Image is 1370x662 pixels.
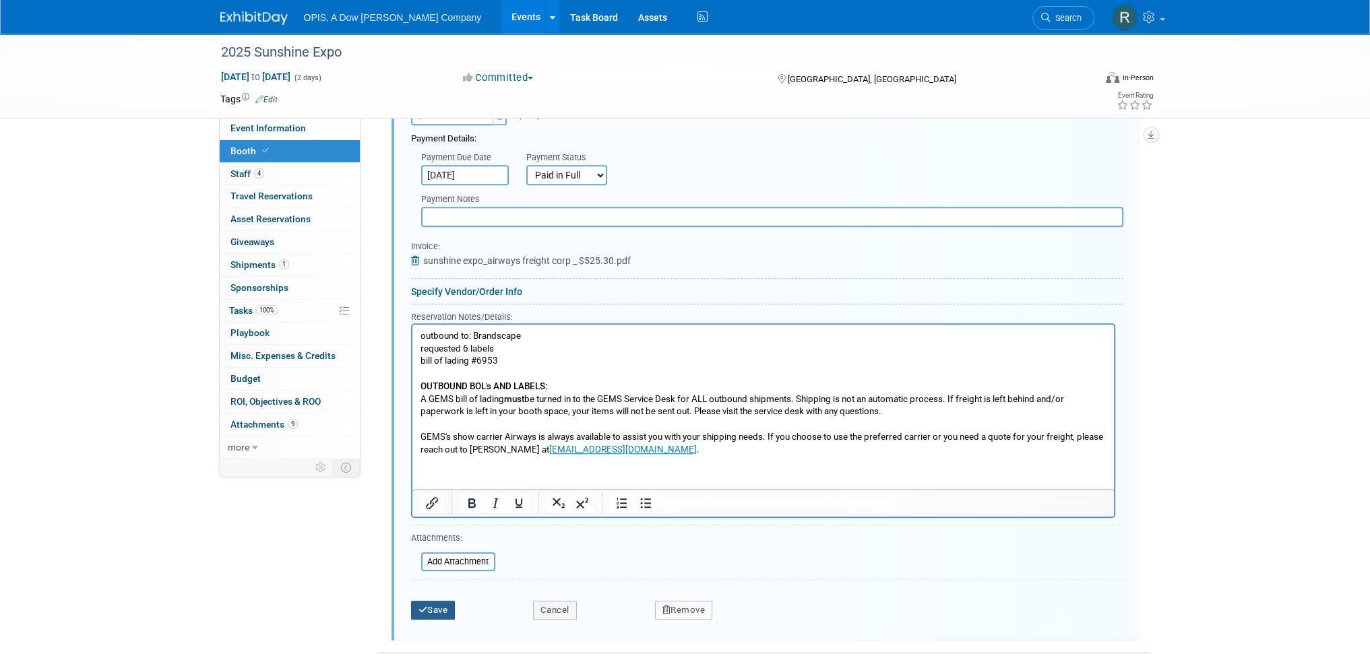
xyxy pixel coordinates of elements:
div: 2025 Sunshine Expo [216,40,1074,65]
span: [GEOGRAPHIC_DATA], [GEOGRAPHIC_DATA] [788,74,956,84]
button: Cancel [533,601,577,620]
a: Misc. Expenses & Credits [220,345,360,367]
button: Numbered list [611,494,633,512]
span: Search [1051,13,1082,23]
button: Italic [484,494,507,512]
span: Budget [230,373,261,384]
a: Staff4 [220,163,360,185]
div: Attachments: [411,532,495,548]
a: Sponsorships [220,277,360,299]
span: Misc. Expenses & Credits [230,350,336,361]
div: Payment Status [526,152,617,165]
span: 9 [288,419,298,429]
span: Asset Reservations [230,213,311,224]
i: Booth reservation complete [262,147,269,154]
button: Remove [655,601,713,620]
iframe: Rich Text Area [412,325,1114,489]
span: more [228,442,249,453]
span: (2 days) [293,73,321,82]
div: Event Format [1015,70,1154,90]
span: Booth [230,145,272,156]
span: sunshine expo_airways freight corp _ $525.30.pdf [423,255,631,266]
span: Event Information [230,123,306,133]
a: Event Information [220,117,360,139]
span: Staff [230,168,264,179]
span: Tasks [229,305,278,316]
span: 100% [256,305,278,315]
span: Attachments [230,419,298,430]
a: Travel Reservations [220,185,360,207]
td: Tags [220,92,278,106]
div: Payment Notes [421,193,1123,207]
div: Invoice: [411,240,631,254]
a: Budget [220,368,360,390]
button: Underline [507,494,530,512]
td: Personalize Event Tab Strip [309,459,333,476]
a: Giveaways [220,231,360,253]
div: Event Rating [1116,92,1152,99]
span: OPIS, A Dow [PERSON_NAME] Company [304,12,482,23]
a: more [220,436,360,459]
span: 1 [279,259,289,269]
td: Toggle Event Tabs [332,459,360,476]
div: Reservation Notes/Details: [411,310,1115,323]
a: Edit [255,95,278,104]
span: 4 [254,168,264,178]
a: Shipments1 [220,254,360,276]
a: Specify Cost Center [515,110,586,120]
button: Bold [460,494,483,512]
button: Committed [458,71,538,85]
div: Payment Due Date [421,152,506,165]
span: [DATE] [DATE] [220,71,291,83]
span: Sponsorships [230,282,288,293]
button: Save [411,601,456,620]
span: to [249,71,262,82]
span: Playbook [230,327,270,338]
a: Tasks100% [220,300,360,322]
button: Superscript [571,494,594,512]
a: Playbook [220,322,360,344]
a: Attachments9 [220,413,360,436]
a: Specify Vendor/Order Info [411,286,522,297]
img: ExhibitDay [220,11,288,25]
a: ROI, Objectives & ROO [220,391,360,413]
div: In-Person [1121,73,1153,83]
img: Renee Ortner [1112,5,1138,30]
a: Search [1032,6,1094,30]
span: ROI, Objectives & ROO [230,396,321,407]
img: Format-Inperson.png [1106,72,1119,83]
button: Insert/edit link [421,494,443,512]
button: Subscript [547,494,570,512]
span: Travel Reservations [230,191,313,201]
div: Payment Details: [411,125,1123,145]
a: Booth [220,140,360,162]
a: Asset Reservations [220,208,360,230]
span: Giveaways [230,236,274,247]
button: Bullet list [634,494,657,512]
a: Remove Attachment [411,255,423,266]
span: Shipments [230,259,289,270]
